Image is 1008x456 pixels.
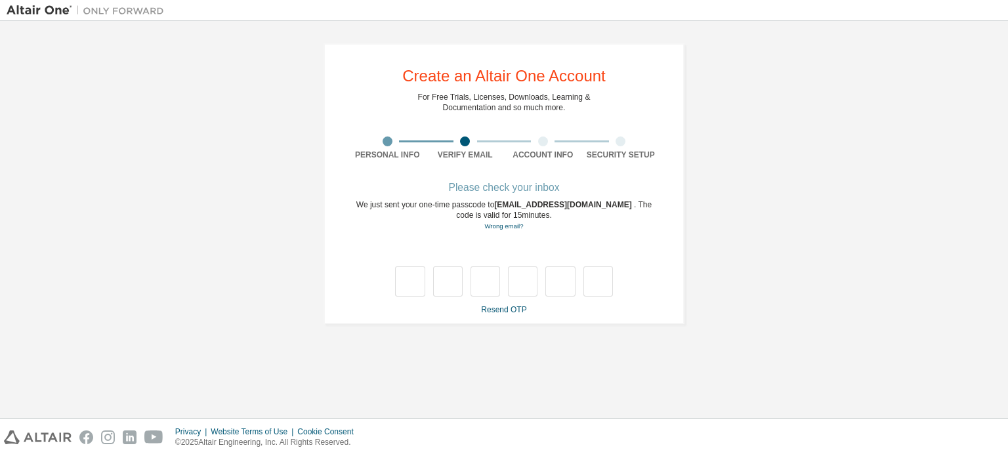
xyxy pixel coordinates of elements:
p: © 2025 Altair Engineering, Inc. All Rights Reserved. [175,437,362,448]
div: Verify Email [427,150,505,160]
img: linkedin.svg [123,430,136,444]
div: Cookie Consent [297,426,361,437]
span: [EMAIL_ADDRESS][DOMAIN_NAME] [494,200,634,209]
div: Create an Altair One Account [402,68,606,84]
img: instagram.svg [101,430,115,444]
div: Personal Info [348,150,427,160]
div: Account Info [504,150,582,160]
div: For Free Trials, Licenses, Downloads, Learning & Documentation and so much more. [418,92,591,113]
a: Resend OTP [481,305,526,314]
div: Security Setup [582,150,660,160]
a: Go back to the registration form [484,222,523,230]
div: Website Terms of Use [211,426,297,437]
img: Altair One [7,4,171,17]
div: We just sent your one-time passcode to . The code is valid for 15 minutes. [348,199,660,232]
div: Privacy [175,426,211,437]
div: Please check your inbox [348,184,660,192]
img: facebook.svg [79,430,93,444]
img: youtube.svg [144,430,163,444]
img: altair_logo.svg [4,430,72,444]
